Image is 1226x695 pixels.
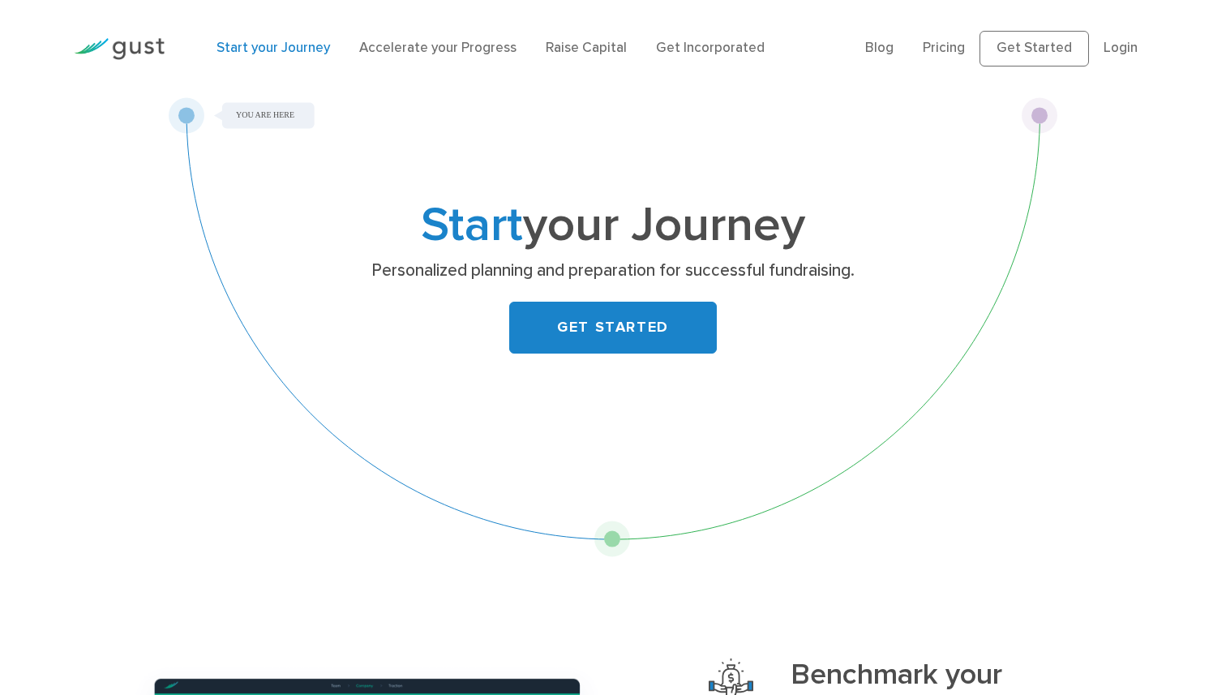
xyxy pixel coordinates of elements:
h1: your Journey [293,204,933,248]
img: Gust Logo [74,38,165,60]
a: Pricing [923,40,965,56]
p: Personalized planning and preparation for successful fundraising. [298,260,927,282]
a: Raise Capital [546,40,627,56]
span: Start [421,196,523,254]
a: Start your Journey [216,40,330,56]
a: Get Incorporated [656,40,765,56]
a: Login [1104,40,1138,56]
a: Get Started [980,31,1089,66]
a: GET STARTED [509,302,717,354]
a: Blog [865,40,894,56]
a: Accelerate your Progress [359,40,517,56]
